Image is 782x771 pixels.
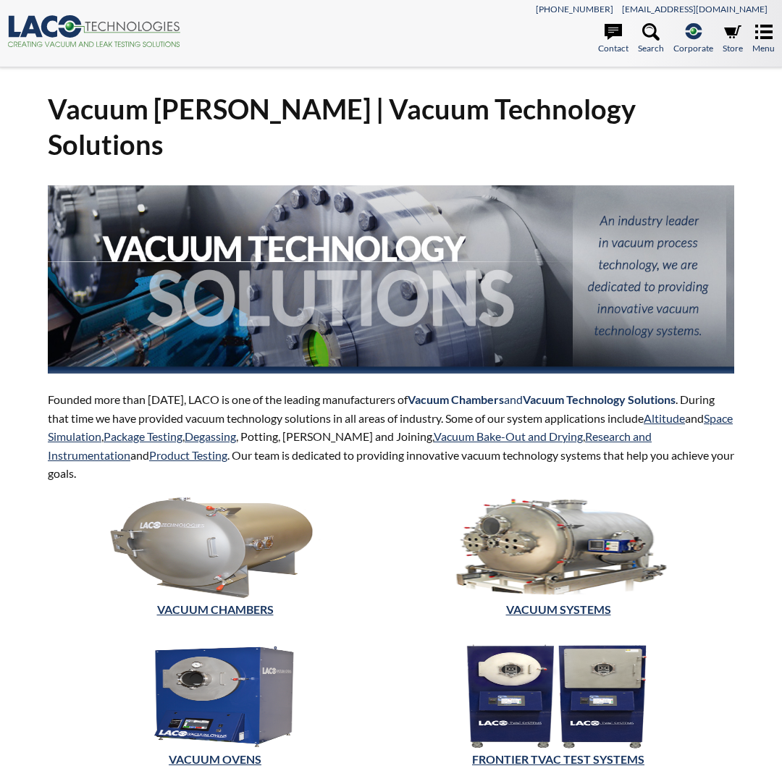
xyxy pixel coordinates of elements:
[48,644,382,749] img: Vacuum Ovens
[48,494,382,599] img: Vacuum Chambers
[598,23,628,55] a: Contact
[48,390,734,483] p: Founded more than [DATE], LACO is one of the leading manufacturers of . During that time we have ...
[48,185,734,374] img: Vacuum Technology Solutions Header
[408,392,504,406] strong: Vacuum Chambers
[157,602,274,616] a: Vacuum Chambers
[622,4,768,14] a: [EMAIL_ADDRESS][DOMAIN_NAME]
[644,411,685,425] a: Altitude
[752,23,775,55] a: Menu
[472,752,644,766] a: FRONTIER TVAC TEST SYSTEMS
[434,429,583,443] a: Vacuum Bake-Out and Drying
[523,392,676,406] strong: Vacuum Technology Solutions
[149,448,227,462] a: Product Testing
[391,644,726,749] img: TVAC Test Systems
[104,429,182,443] a: Package Testing
[723,23,743,55] a: Store
[48,429,652,462] a: Research and Instrumentation
[506,602,611,616] a: VACUUM SYSTEMS
[185,429,236,443] a: Degassing
[536,4,613,14] a: [PHONE_NUMBER]
[408,392,676,406] span: and
[48,91,734,163] h1: Vacuum [PERSON_NAME] | Vacuum Technology Solutions
[673,41,713,55] span: Corporate
[391,494,726,599] img: Vacuum Systems
[638,23,664,55] a: Search
[169,752,261,766] a: Vacuum Ovens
